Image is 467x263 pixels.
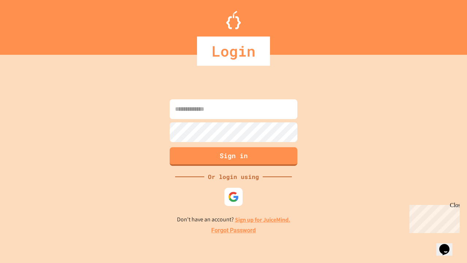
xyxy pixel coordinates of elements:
a: Sign up for JuiceMind. [235,216,290,224]
div: Chat with us now!Close [3,3,50,46]
button: Sign in [170,147,297,166]
img: Logo.svg [226,11,241,29]
p: Don't have an account? [177,215,290,224]
img: google-icon.svg [228,191,239,202]
iframe: chat widget [436,234,460,256]
iframe: chat widget [406,202,460,233]
div: Login [197,37,270,66]
div: Or login using [204,172,263,181]
a: Forgot Password [211,226,256,235]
